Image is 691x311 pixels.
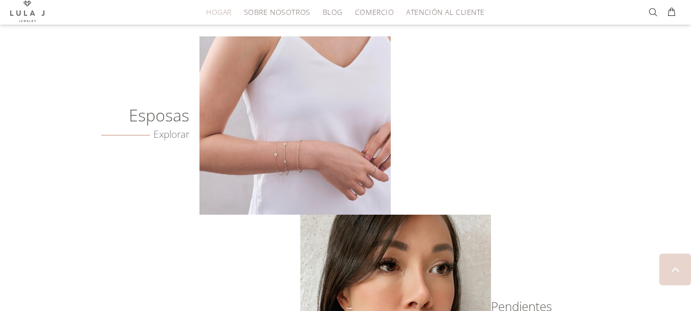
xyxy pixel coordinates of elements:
font: Sobre nosotros [244,7,310,17]
a: Sobre nosotros [238,4,317,20]
font: Explorar [153,128,189,141]
font: Comercio [355,7,394,17]
a: Blog [317,4,349,20]
a: Comercio [349,4,400,20]
a: Explorar [101,129,190,140]
img: Pulseras de oro elaboradas por Lula J Jewelry [199,36,390,215]
font: Esposas [129,104,189,126]
a: HOGAR [200,4,238,20]
a: Atención al cliente [400,4,485,20]
font: Blog [323,7,343,17]
font: Atención al cliente [406,7,485,17]
font: HOGAR [206,7,232,17]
